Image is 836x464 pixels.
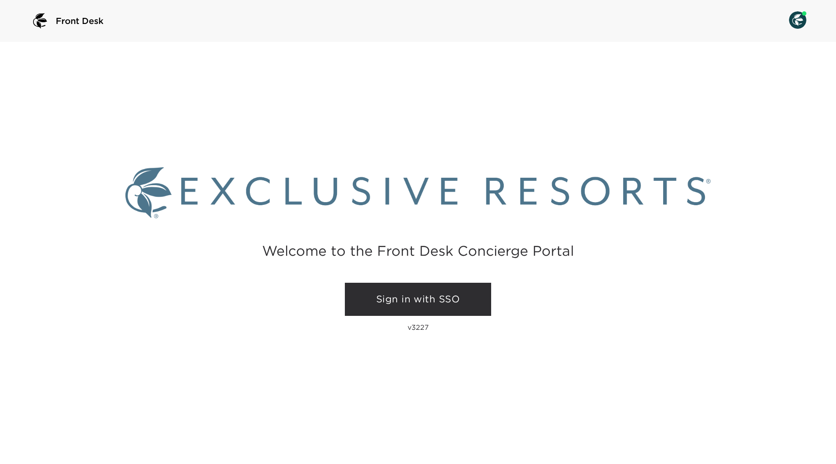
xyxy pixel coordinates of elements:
img: logo [30,10,51,31]
img: Exclusive Resorts logo [125,167,711,218]
h2: Welcome to the Front Desk Concierge Portal [262,244,574,257]
span: Front Desk [56,15,104,27]
p: v3227 [408,323,429,332]
a: Sign in with SSO [345,283,491,316]
img: User [789,11,806,29]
